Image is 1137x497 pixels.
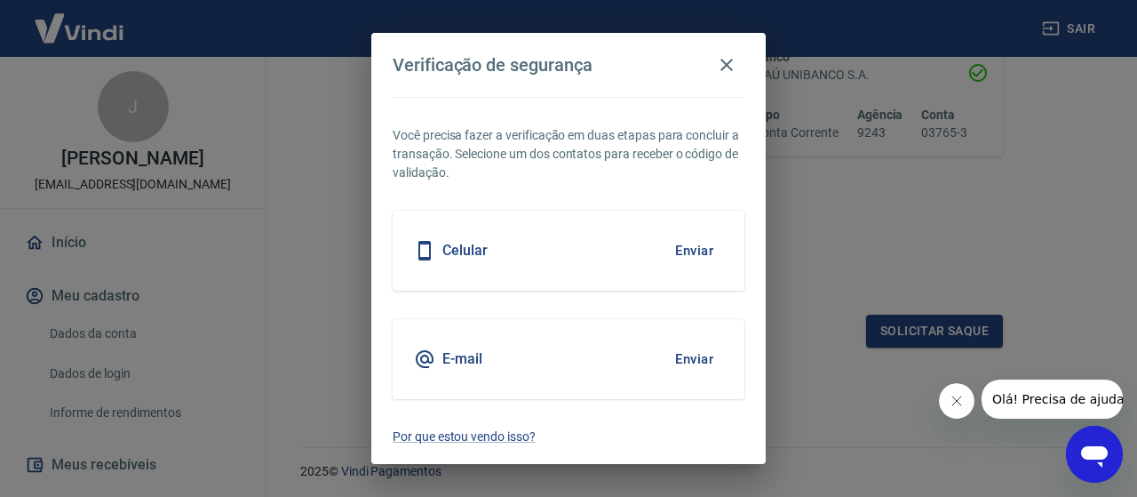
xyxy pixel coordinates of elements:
iframe: Mensagem da empresa [982,380,1123,419]
a: Por que estou vendo isso? [393,428,744,446]
h4: Verificação de segurança [393,54,592,76]
p: Você precisa fazer a verificação em duas etapas para concluir a transação. Selecione um dos conta... [393,126,744,182]
button: Enviar [665,232,723,269]
h5: E-mail [442,350,482,368]
iframe: Fechar mensagem [939,383,974,419]
h5: Celular [442,242,488,260]
iframe: Botão para abrir a janela de mensagens [1066,426,1123,483]
span: Olá! Precisa de ajuda? [11,12,149,27]
button: Enviar [665,341,723,378]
